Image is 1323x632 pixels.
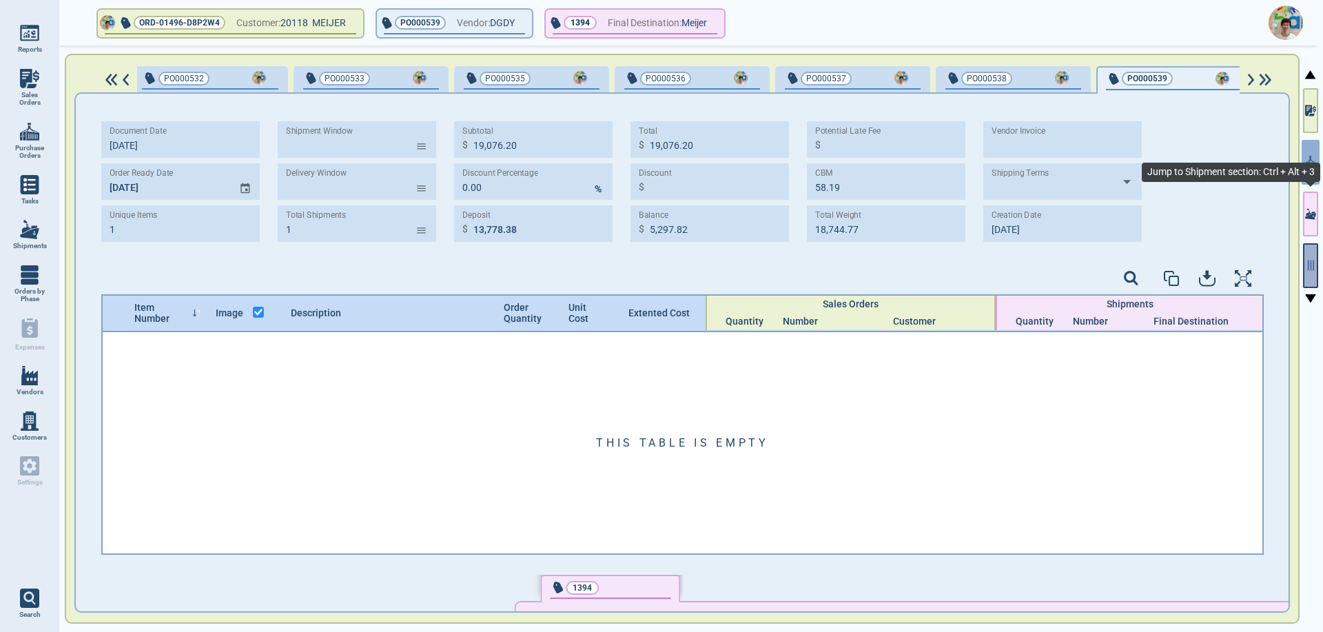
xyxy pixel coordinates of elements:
[286,168,347,179] label: Delivery Window
[568,302,606,324] span: Unit Cost
[992,126,1045,136] label: Vendor Invoice
[286,210,346,221] label: Total Shipments
[1016,316,1058,327] span: Quantity
[20,23,39,43] img: menu_icon
[234,170,260,194] button: Choose date, selected date is Dec 16, 2024
[1055,71,1069,85] img: Avatar
[628,307,686,318] span: Extented Cost
[216,307,243,318] span: Image
[457,14,490,32] span: Vendor:
[139,16,220,30] span: ORD-01496-D8P2W4
[312,17,346,28] span: MEIJER
[1269,6,1303,40] img: Avatar
[967,72,1007,85] span: PO000538
[236,14,280,32] span: Customer:
[1073,316,1108,327] span: Number
[98,10,363,37] button: AvatarORD-01496-D8P2W4Customer:20118 MEIJER
[573,581,592,595] p: 1394
[1153,316,1229,327] span: Final Destination
[100,15,115,30] img: Avatar
[639,222,644,236] p: $
[291,307,341,318] span: Description
[12,434,47,442] span: Customers
[639,168,671,179] label: Discount
[11,91,48,107] span: Sales Orders
[101,163,228,200] input: MM/DD/YY
[110,168,173,179] label: Order Ready Date
[485,72,525,85] span: PO000535
[726,316,768,327] span: Quantity
[413,71,427,85] img: Avatar
[400,16,440,30] span: PO000539
[573,71,587,85] img: Avatar
[639,210,668,221] label: Balance
[894,71,908,85] img: Avatar
[17,388,43,396] span: Vendors
[20,69,39,88] img: menu_icon
[286,126,353,136] label: Shipment Window
[20,220,39,239] img: menu_icon
[20,265,39,285] img: menu_icon
[734,71,748,85] img: Avatar
[596,438,769,449] span: This table is empty
[20,411,39,431] img: menu_icon
[18,45,42,54] span: Reports
[646,72,686,85] span: PO000536
[1216,72,1229,85] img: Avatar
[490,14,515,32] span: DGDY
[992,210,1041,221] label: Creation Date
[120,74,132,86] img: ArrowIcon
[1245,74,1257,86] img: ArrowIcon
[103,74,120,86] img: DoubleArrowIcon
[325,72,365,85] span: PO000533
[280,14,312,32] span: 20118
[983,205,1134,242] input: MM/DD/YY
[377,10,532,37] button: PO000539Vendor:DGDY
[608,14,681,32] span: Final Destination:
[1127,72,1167,85] span: PO000539
[639,180,644,194] p: $
[639,126,657,136] label: Total
[462,138,468,152] p: $
[815,126,881,136] label: Potential Late Fee
[20,122,39,141] img: menu_icon
[595,182,602,196] p: %
[134,302,189,324] span: Item Number
[462,222,468,236] p: $
[546,10,724,37] button: 1394Final Destination:Meijer
[783,316,818,327] span: Number
[681,14,707,32] span: Meijer
[462,126,493,136] label: Subtotal
[639,138,644,152] p: $
[1257,74,1274,86] img: DoubleArrowIcon
[823,298,879,309] span: Sales Orders
[11,144,48,160] span: Purchase Orders
[1107,298,1153,309] span: Shipments
[20,175,39,194] img: menu_icon
[893,316,936,327] span: Customer
[21,197,39,205] span: Tasks
[462,168,538,179] label: Discount Percentage
[20,366,39,385] img: menu_icon
[11,287,48,303] span: Orders by Phase
[252,71,266,85] img: Avatar
[815,210,861,220] label: Total Weight
[110,126,167,136] label: Document Date
[462,210,491,221] label: Deposit
[571,16,590,30] p: 1394
[815,168,833,179] label: CBM
[504,302,542,324] span: Order Quantity
[19,611,41,619] span: Search
[992,168,1049,179] label: Shipping Terms
[110,210,157,221] label: Unique Items
[101,121,252,158] input: MM/DD/YY
[13,242,47,250] span: Shipments
[164,72,204,85] span: PO000532
[815,138,821,152] p: $
[806,72,846,85] span: PO000537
